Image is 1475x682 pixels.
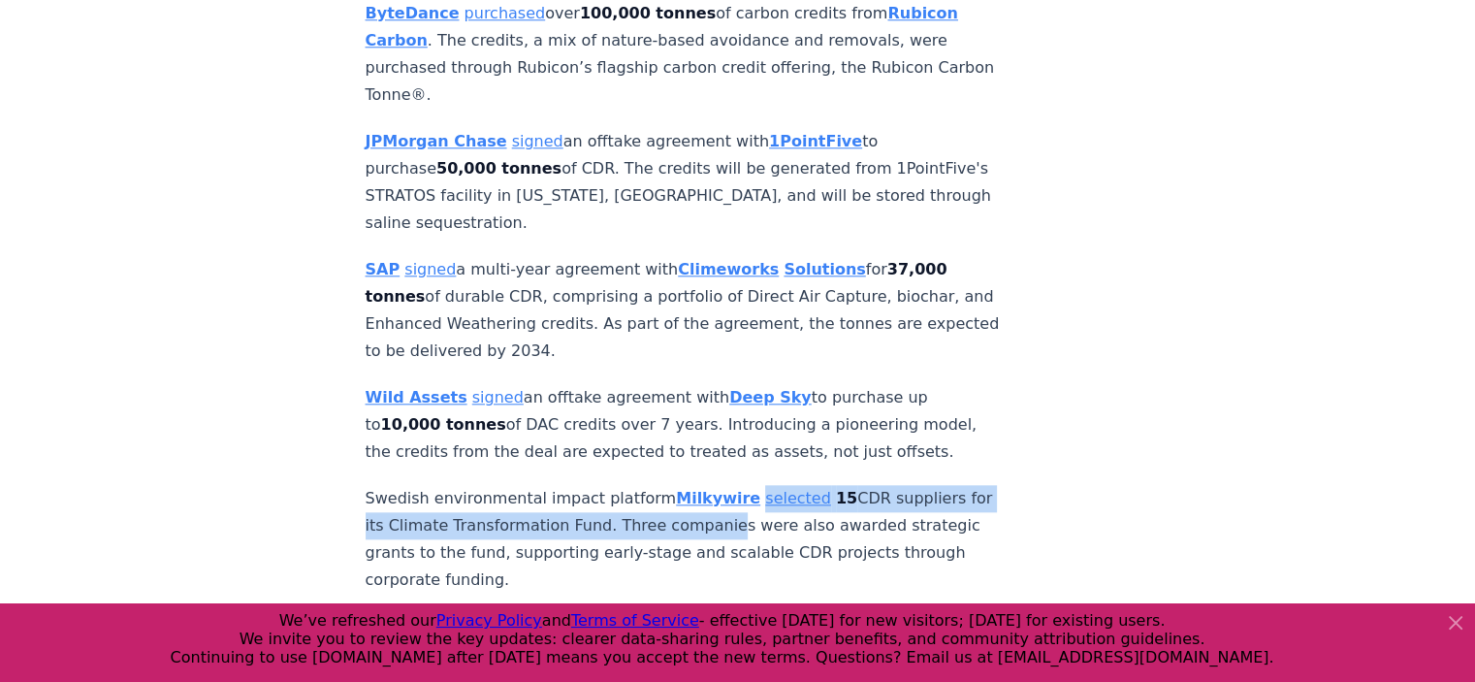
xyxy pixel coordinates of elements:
strong: 50,000 tonnes [436,159,561,178]
a: Wild Assets [366,388,467,406]
a: Rubicon Carbon [366,4,958,49]
a: SAP [366,260,401,278]
a: 1PointFive [769,132,862,150]
a: purchased [465,4,546,22]
a: signed [512,132,563,150]
p: a multi-year agreement with for of durable CDR, comprising a portfolio of Direct Air Capture, bio... [366,256,1008,365]
a: ByteDance [366,4,460,22]
a: Milkywire [676,489,760,507]
p: an offtake agreement with to purchase of CDR. The credits will be generated from 1PointFive's STR... [366,128,1008,237]
strong: 37,000 tonnes [366,260,947,306]
a: Deep Sky [729,388,812,406]
a: Climeworks [678,260,779,278]
strong: 15 [836,489,857,507]
a: signed [404,260,456,278]
strong: 100,000 tonnes [580,4,716,22]
a: signed [472,388,524,406]
a: Solutions [784,260,865,278]
a: JPMorgan Chase [366,132,507,150]
p: Swedish environmental impact platform CDR suppliers for its Climate Transformation Fund. Three co... [366,485,1008,594]
p: an offtake agreement with to purchase up to of DAC credits over 7 years. Introducing a pioneering... [366,384,1008,466]
strong: 10,000 tonnes [381,415,506,434]
a: selected [765,489,831,507]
